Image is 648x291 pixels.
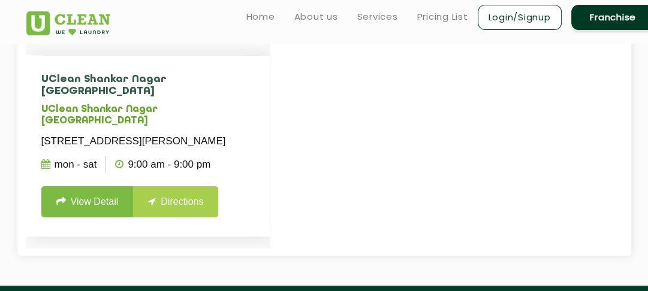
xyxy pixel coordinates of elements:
[41,74,255,98] h4: UClean Shankar Nagar [GEOGRAPHIC_DATA]
[41,186,134,217] a: View Detail
[478,5,562,30] a: Login/Signup
[133,186,218,217] a: Directions
[41,156,97,173] p: Mon - Sat
[357,10,398,24] a: Services
[41,133,255,150] p: [STREET_ADDRESS][PERSON_NAME]
[115,156,210,173] p: 9:00 AM - 9:00 PM
[417,10,468,24] a: Pricing List
[294,10,338,24] a: About us
[26,11,111,35] img: UClean Laundry and Dry Cleaning
[246,10,275,24] a: Home
[41,104,255,126] h5: UClean Shankar Nagar [GEOGRAPHIC_DATA]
